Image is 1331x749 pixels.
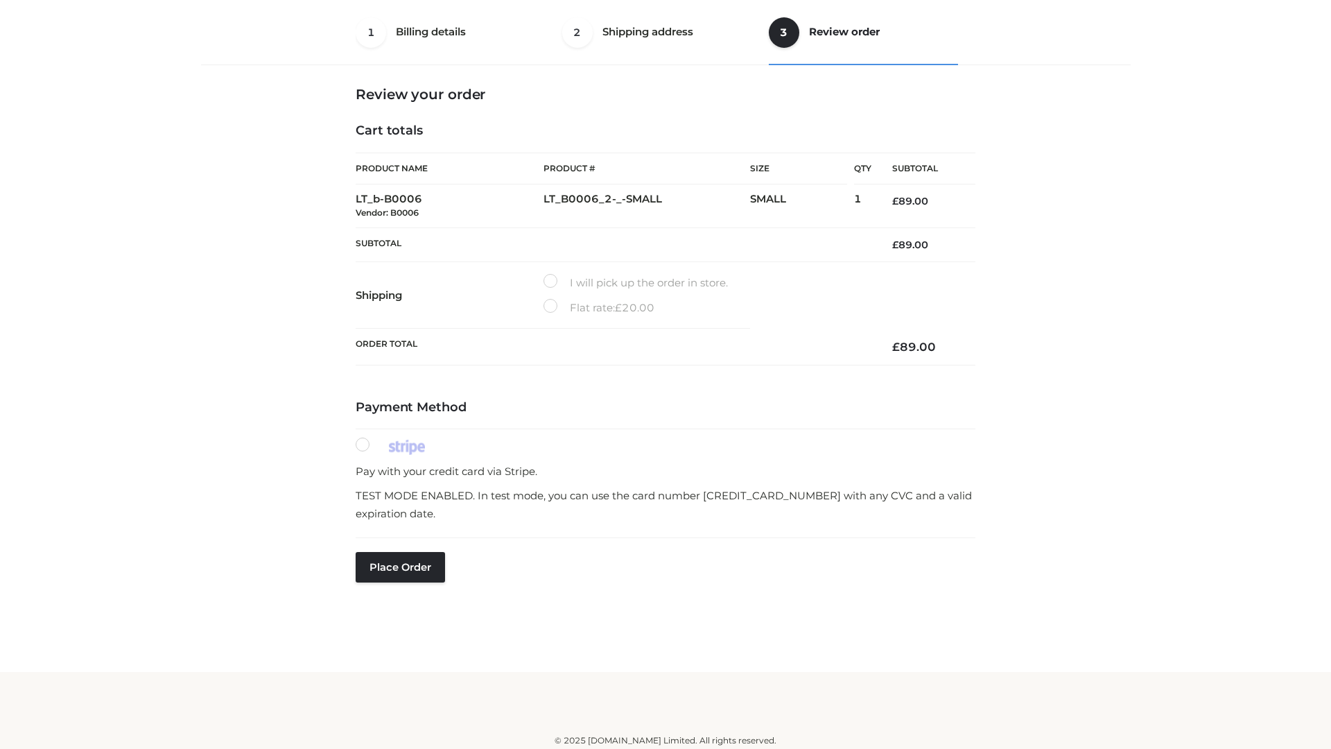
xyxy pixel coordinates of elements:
h3: Review your order [356,86,975,103]
th: Order Total [356,329,871,365]
span: £ [892,340,900,354]
div: © 2025 [DOMAIN_NAME] Limited. All rights reserved. [206,734,1125,748]
td: 1 [854,184,871,228]
button: Place order [356,552,445,583]
th: Subtotal [356,227,871,261]
p: TEST MODE ENABLED. In test mode, you can use the card number [CREDIT_CARD_NUMBER] with any CVC an... [356,487,975,522]
th: Qty [854,153,871,184]
h4: Payment Method [356,400,975,415]
td: LT_b-B0006 [356,184,543,228]
p: Pay with your credit card via Stripe. [356,463,975,481]
td: SMALL [750,184,854,228]
label: I will pick up the order in store. [543,274,728,292]
bdi: 89.00 [892,239,928,251]
td: LT_B0006_2-_-SMALL [543,184,750,228]
span: £ [892,195,898,207]
th: Subtotal [871,153,975,184]
span: £ [615,301,622,314]
th: Product Name [356,153,543,184]
h4: Cart totals [356,123,975,139]
bdi: 89.00 [892,195,928,207]
bdi: 89.00 [892,340,936,354]
th: Product # [543,153,750,184]
bdi: 20.00 [615,301,654,314]
span: £ [892,239,898,251]
small: Vendor: B0006 [356,207,419,218]
th: Size [750,153,847,184]
th: Shipping [356,262,543,329]
label: Flat rate: [543,299,654,317]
